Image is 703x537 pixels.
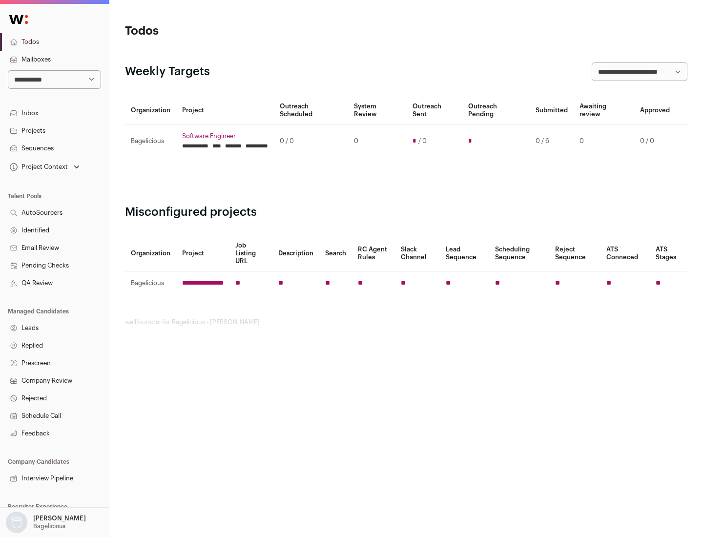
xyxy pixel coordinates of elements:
h2: Weekly Targets [125,64,210,80]
th: Project [176,236,229,271]
th: Lead Sequence [440,236,489,271]
button: Open dropdown [4,512,88,533]
th: Outreach Pending [462,97,529,124]
td: 0 [348,124,406,158]
th: RC Agent Rules [352,236,394,271]
th: Reject Sequence [549,236,601,271]
th: ATS Conneced [600,236,649,271]
th: Awaiting review [574,97,634,124]
h2: Misconfigured projects [125,205,687,220]
th: Organization [125,97,176,124]
footer: wellfound:ai for Bagelicious - [PERSON_NAME] [125,318,687,326]
a: Software Engineer [182,132,268,140]
td: Bagelicious [125,271,176,295]
h1: Todos [125,23,312,39]
img: Wellfound [4,10,33,29]
p: Bagelicious [33,522,65,530]
div: Project Context [8,163,68,171]
th: Outreach Scheduled [274,97,348,124]
th: Description [272,236,319,271]
td: 0 [574,124,634,158]
img: nopic.png [6,512,27,533]
td: 0 / 6 [530,124,574,158]
th: Approved [634,97,676,124]
td: Bagelicious [125,124,176,158]
th: Slack Channel [395,236,440,271]
th: Organization [125,236,176,271]
th: Search [319,236,352,271]
td: 0 / 0 [634,124,676,158]
th: Outreach Sent [407,97,463,124]
th: Project [176,97,274,124]
th: System Review [348,97,406,124]
th: ATS Stages [650,236,687,271]
p: [PERSON_NAME] [33,515,86,522]
th: Job Listing URL [229,236,272,271]
th: Submitted [530,97,574,124]
button: Open dropdown [8,160,82,174]
td: 0 / 0 [274,124,348,158]
th: Scheduling Sequence [489,236,549,271]
span: / 0 [418,137,427,145]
